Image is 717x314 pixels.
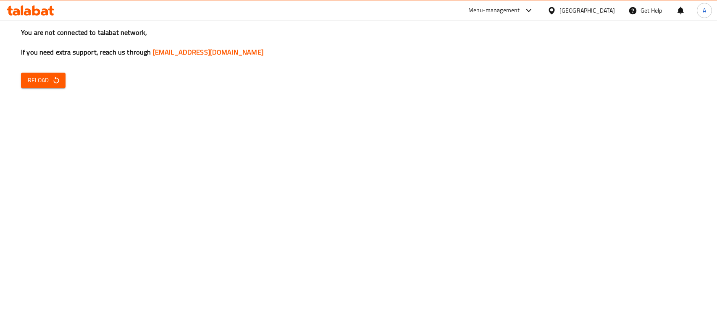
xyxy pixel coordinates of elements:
span: A [703,6,706,15]
button: Reload [21,73,66,88]
div: [GEOGRAPHIC_DATA] [559,6,615,15]
span: Reload [28,75,59,86]
h3: You are not connected to talabat network, If you need extra support, reach us through [21,28,696,57]
a: [EMAIL_ADDRESS][DOMAIN_NAME] [153,46,263,58]
div: Menu-management [468,5,520,16]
